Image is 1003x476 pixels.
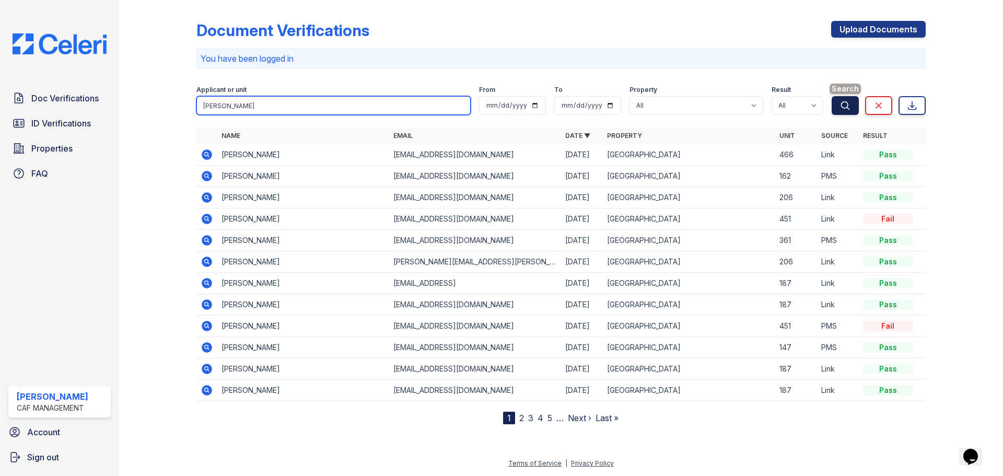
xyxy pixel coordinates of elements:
[389,187,561,208] td: [EMAIL_ADDRESS][DOMAIN_NAME]
[508,459,562,467] a: Terms of Service
[817,230,859,251] td: PMS
[217,230,389,251] td: [PERSON_NAME]
[863,299,913,310] div: Pass
[393,132,413,140] a: Email
[571,459,614,467] a: Privacy Policy
[217,208,389,230] td: [PERSON_NAME]
[503,412,515,424] div: 1
[17,403,88,413] div: CAF Management
[31,117,91,130] span: ID Verifications
[389,230,561,251] td: [EMAIL_ADDRESS][DOMAIN_NAME]
[821,132,848,140] a: Source
[775,187,817,208] td: 206
[863,192,913,203] div: Pass
[217,187,389,208] td: [PERSON_NAME]
[817,208,859,230] td: Link
[561,230,603,251] td: [DATE]
[817,251,859,273] td: Link
[217,337,389,358] td: [PERSON_NAME]
[389,358,561,380] td: [EMAIL_ADDRESS][DOMAIN_NAME]
[196,86,247,94] label: Applicant or unit
[561,208,603,230] td: [DATE]
[8,113,111,134] a: ID Verifications
[389,337,561,358] td: [EMAIL_ADDRESS][DOMAIN_NAME]
[775,316,817,337] td: 451
[775,251,817,273] td: 206
[863,321,913,331] div: Fail
[389,208,561,230] td: [EMAIL_ADDRESS][DOMAIN_NAME]
[817,337,859,358] td: PMS
[31,142,73,155] span: Properties
[607,132,642,140] a: Property
[863,278,913,288] div: Pass
[4,422,115,443] a: Account
[603,316,775,337] td: [GEOGRAPHIC_DATA]
[603,166,775,187] td: [GEOGRAPHIC_DATA]
[817,380,859,401] td: Link
[389,294,561,316] td: [EMAIL_ADDRESS][DOMAIN_NAME]
[561,358,603,380] td: [DATE]
[519,413,524,423] a: 2
[4,33,115,54] img: CE_Logo_Blue-a8612792a0a2168367f1c8372b55b34899dd931a85d93a1a3d3e32e68fde9ad4.png
[217,380,389,401] td: [PERSON_NAME]
[779,132,795,140] a: Unit
[561,337,603,358] td: [DATE]
[817,358,859,380] td: Link
[817,166,859,187] td: PMS
[863,149,913,160] div: Pass
[603,251,775,273] td: [GEOGRAPHIC_DATA]
[775,144,817,166] td: 466
[603,380,775,401] td: [GEOGRAPHIC_DATA]
[629,86,657,94] label: Property
[863,235,913,246] div: Pass
[31,167,48,180] span: FAQ
[389,251,561,273] td: [PERSON_NAME][EMAIL_ADDRESS][PERSON_NAME][DOMAIN_NAME]
[389,166,561,187] td: [EMAIL_ADDRESS][DOMAIN_NAME]
[775,337,817,358] td: 147
[568,413,591,423] a: Next ›
[389,316,561,337] td: [EMAIL_ADDRESS][DOMAIN_NAME]
[863,171,913,181] div: Pass
[217,273,389,294] td: [PERSON_NAME]
[775,230,817,251] td: 361
[959,434,993,466] iframe: chat widget
[603,187,775,208] td: [GEOGRAPHIC_DATA]
[565,132,590,140] a: Date ▼
[17,390,88,403] div: [PERSON_NAME]
[31,92,99,105] span: Doc Verifications
[561,166,603,187] td: [DATE]
[556,412,564,424] span: …
[8,138,111,159] a: Properties
[561,380,603,401] td: [DATE]
[831,21,926,38] a: Upload Documents
[389,273,561,294] td: [EMAIL_ADDRESS]
[817,187,859,208] td: Link
[775,380,817,401] td: 187
[863,257,913,267] div: Pass
[561,251,603,273] td: [DATE]
[479,86,495,94] label: From
[830,84,861,94] span: Search
[863,364,913,374] div: Pass
[817,294,859,316] td: Link
[554,86,563,94] label: To
[603,358,775,380] td: [GEOGRAPHIC_DATA]
[8,88,111,109] a: Doc Verifications
[389,144,561,166] td: [EMAIL_ADDRESS][DOMAIN_NAME]
[817,316,859,337] td: PMS
[832,96,859,115] button: Search
[561,187,603,208] td: [DATE]
[775,208,817,230] td: 451
[538,413,543,423] a: 4
[863,385,913,396] div: Pass
[817,273,859,294] td: Link
[561,144,603,166] td: [DATE]
[196,96,471,115] input: Search by name, email, or unit number
[603,144,775,166] td: [GEOGRAPHIC_DATA]
[772,86,791,94] label: Result
[596,413,619,423] a: Last »
[561,316,603,337] td: [DATE]
[217,166,389,187] td: [PERSON_NAME]
[4,447,115,468] a: Sign out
